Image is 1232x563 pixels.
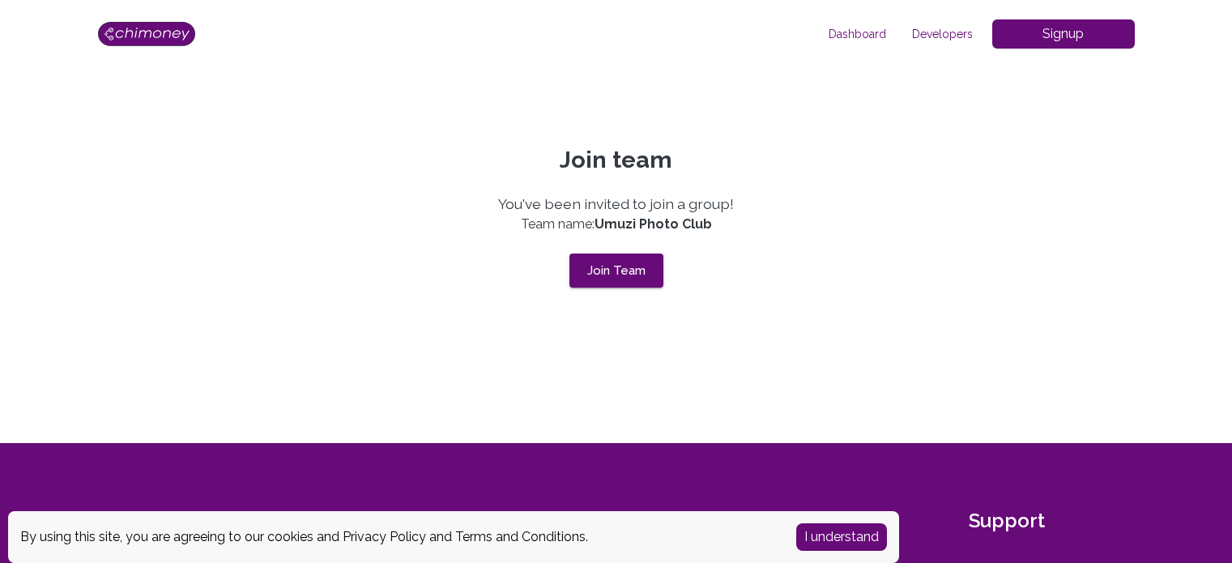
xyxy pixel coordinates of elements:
[569,254,663,288] button: Join Team
[533,508,699,534] a: Company
[343,529,426,544] a: Privacy Policy
[455,529,586,544] a: Terms and Conditions
[796,523,887,551] button: Accept cookies
[969,508,1135,534] a: Support
[315,508,481,534] a: Product
[899,26,986,42] span: Developers
[150,215,1083,234] p: Team name:
[20,527,772,547] div: By using this site, you are agreeing to our cookies and and .
[992,19,1135,49] button: Signup
[498,194,734,215] p: You've been invited to join a group!
[98,22,195,46] img: Logo
[150,146,1083,174] p: Join team
[816,26,899,42] span: Dashboard
[751,508,917,534] a: FAQs
[98,508,232,556] img: chimoney logo
[595,216,712,232] strong: Umuzi Photo Club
